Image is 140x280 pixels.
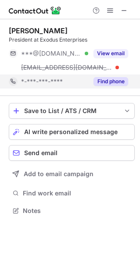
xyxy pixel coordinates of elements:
button: AI write personalized message [9,124,135,140]
span: Send email [24,149,57,156]
button: Reveal Button [93,49,128,58]
button: Add to email campaign [9,166,135,182]
button: Send email [9,145,135,161]
button: save-profile-one-click [9,103,135,119]
div: President at Exodus Enterprises [9,36,135,44]
span: [EMAIL_ADDRESS][DOMAIN_NAME] [21,64,112,71]
button: Notes [9,205,135,217]
span: AI write personalized message [24,128,118,135]
span: Notes [23,207,131,215]
button: Find work email [9,187,135,199]
div: [PERSON_NAME] [9,26,68,35]
button: Reveal Button [93,77,128,86]
span: ***@[DOMAIN_NAME] [21,50,82,57]
span: Add to email campaign [24,170,93,177]
img: ContactOut v5.3.10 [9,5,61,16]
div: Save to List / ATS / CRM [24,107,119,114]
span: Find work email [23,189,131,197]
